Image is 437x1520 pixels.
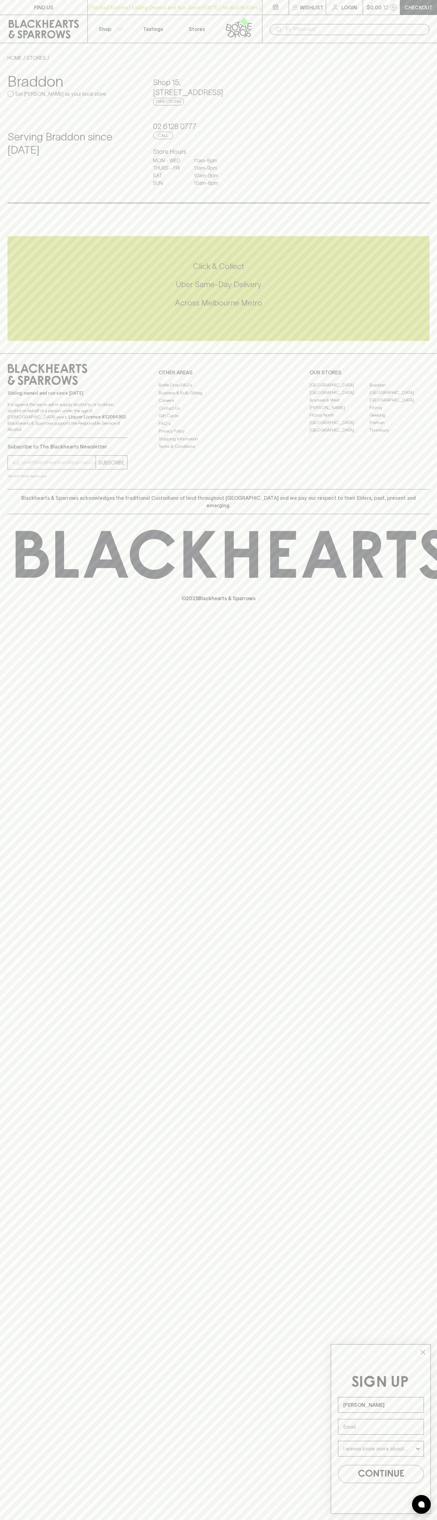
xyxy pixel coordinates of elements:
input: Email [338,1419,424,1435]
a: Careers [159,397,279,404]
p: MON - WED [153,157,184,164]
button: Show Options [415,1441,421,1456]
p: SUN [153,179,184,187]
a: HOME [7,55,22,61]
a: Thornbury [370,426,430,434]
h5: Shop 15 , [STREET_ADDRESS] [153,78,284,98]
p: Sibling owned and run since [DATE] [7,390,127,396]
a: [GEOGRAPHIC_DATA] [370,396,430,404]
p: THURS - FRI [153,164,184,172]
a: [GEOGRAPHIC_DATA] [370,389,430,396]
h5: Across Melbourne Metro [7,298,430,308]
a: Stores [175,15,219,43]
p: It is against the law to sell or supply alcohol to, or to obtain alcohol on behalf of a person un... [7,401,127,433]
p: SUBSCRIBE [98,459,125,466]
p: Shop [99,25,111,33]
a: Business & Bulk Gifting [159,389,279,397]
h3: Braddon [7,73,138,90]
p: Checkout [405,4,433,11]
p: Stores [189,25,205,33]
a: [GEOGRAPHIC_DATA] [310,389,370,396]
a: Bottle Drop FAQ's [159,382,279,389]
p: Set [PERSON_NAME] as your local store [15,90,106,98]
input: Name [338,1397,424,1413]
a: Privacy Policy [159,428,279,435]
p: Subscribe to The Blackhearts Newsletter [7,443,127,450]
a: Shipping Information [159,435,279,443]
img: bubble-icon [418,1501,425,1507]
button: Shop [88,15,132,43]
a: Call [153,132,173,139]
p: SAT [153,172,184,179]
p: $0.00 [367,4,382,11]
a: Geelong [370,411,430,419]
h4: Serving Braddon since [DATE] [7,130,138,157]
p: FIND US [34,4,53,11]
a: Terms & Conditions [159,443,279,450]
h5: 02 6128 0777 [153,122,284,132]
a: Contact Us [159,404,279,412]
p: We will never spam you [7,473,127,479]
div: Call to action block [7,236,430,341]
p: Tastings [143,25,163,33]
p: OTHER AREAS [159,369,279,376]
p: 0 [392,6,395,9]
a: [GEOGRAPHIC_DATA] [310,426,370,434]
p: Wishlist [300,4,324,11]
a: STORES [27,55,46,61]
h5: Uber Same-Day Delivery [7,279,430,290]
a: Braddon [370,381,430,389]
button: Close dialog [417,1347,428,1358]
div: FLYOUT Form [325,1338,437,1520]
a: Tastings [131,15,175,43]
a: [GEOGRAPHIC_DATA] [310,381,370,389]
button: CONTINUE [338,1465,424,1483]
a: Fitzroy [370,404,430,411]
p: 11am - 9pm [194,164,225,172]
a: Directions [153,98,184,105]
a: Gift Cards [159,412,279,420]
p: OUR STORES [310,369,430,376]
h5: Click & Collect [7,261,430,271]
a: FAQ's [159,420,279,427]
a: [PERSON_NAME] [310,404,370,411]
p: Blackhearts & Sparrows acknowledges the traditional Custodians of land throughout [GEOGRAPHIC_DAT... [12,494,425,509]
h6: Store Hours [153,147,284,157]
input: I wanna know more about... [343,1441,415,1456]
a: Fitzroy North [310,411,370,419]
a: Prahran [370,419,430,426]
a: Brunswick West [310,396,370,404]
p: Login [341,4,357,11]
p: 10am - 8pm [194,179,225,187]
input: Try "Pinot noir" [285,24,425,34]
strong: Liquor License #32064953 [68,414,126,419]
p: 11am - 8pm [194,157,225,164]
input: e.g. jane@blackheartsandsparrows.com.au [12,458,96,468]
span: SIGN UP [351,1376,409,1390]
p: 10am - 9pm [194,172,225,179]
button: SUBSCRIBE [96,456,127,469]
a: [GEOGRAPHIC_DATA] [310,419,370,426]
